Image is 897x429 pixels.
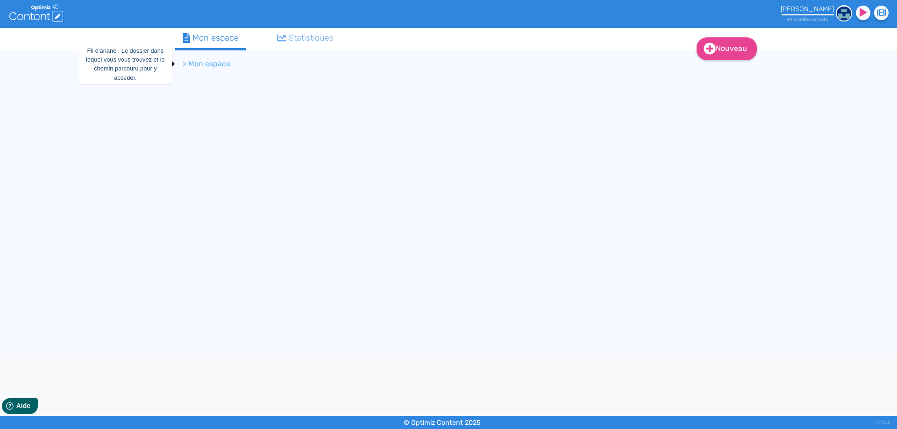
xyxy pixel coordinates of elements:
img: 6492f3e85904c52433e22e24e114095b [836,5,852,21]
span: s [826,16,828,22]
small: 49 crédit restant [787,16,828,22]
a: Statistiques [270,28,342,48]
div: Fil d’ariane : Le dossier dans lequel vous vous trouvez et le chemin parcouru pour y accéder. [78,44,172,84]
div: Statistiques [277,32,334,44]
div: Mon espace [183,32,239,44]
a: Nouveau [697,37,757,60]
nav: breadcrumb [175,53,642,75]
small: © Optimiz Content 2025 [404,419,481,427]
span: s [807,16,809,22]
div: V1.13.5 [877,416,890,429]
a: Mon espace [175,28,246,50]
li: > Mon espace [183,58,230,70]
div: [PERSON_NAME] [781,5,834,13]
